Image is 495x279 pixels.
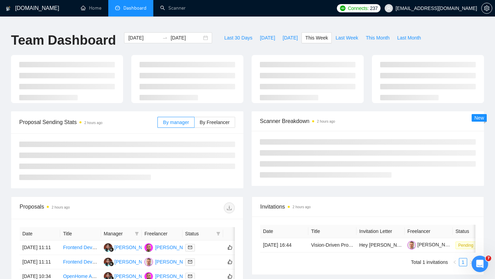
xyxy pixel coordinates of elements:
span: Last Week [335,34,358,42]
div: [PERSON_NAME] [155,258,195,266]
span: to [162,35,168,41]
span: filter [133,228,140,239]
img: upwork-logo.png [340,5,345,11]
img: RY [144,258,153,266]
td: Vision-Driven Project Manager for Blugency (UI/UX + HTML Oversight) [308,238,356,253]
span: setting [482,5,492,11]
td: Frontend Developer – Agent Commerce Analytics Dashboard (Next.js &#43; Shopify) [60,241,101,255]
img: c1tV6_7-sd7N4psm9vGwGQNEUlBtRaUN6BgB6F7w0jPJJGTnD6fhrlLomnnxBUhTWY [407,241,416,249]
input: Start date [128,34,159,42]
a: YK[PERSON_NAME] [144,273,195,279]
span: filter [215,228,222,239]
a: Frontend Developer – Agent Commerce Analytics Dashboard (Next.js &#43; Shopify) [63,245,244,250]
li: Total 1 invitations [411,258,448,266]
a: 1 [459,258,467,266]
a: homeHome [81,5,101,11]
th: Date [20,227,60,241]
th: Date [260,225,308,238]
span: right [469,260,473,264]
time: 2 hours ago [293,205,311,209]
iframe: Intercom live chat [472,256,488,272]
span: Pending [455,242,476,249]
td: [DATE] 16:44 [260,238,308,253]
div: Proposals [20,202,127,213]
button: Last Month [393,32,425,43]
span: Connects: [348,4,368,12]
h1: Team Dashboard [11,32,116,48]
button: Last Week [332,32,362,43]
span: [DATE] [283,34,298,42]
button: This Week [301,32,332,43]
img: YP [104,243,112,252]
th: Manager [101,227,142,241]
div: [PERSON_NAME] [114,244,154,251]
th: Invitation Letter [356,225,405,238]
input: End date [170,34,202,42]
span: Last Month [397,34,421,42]
th: Title [308,225,356,238]
a: YP[PERSON_NAME] [104,244,154,250]
button: [DATE] [256,32,279,43]
span: This Week [305,34,328,42]
span: like [228,245,232,250]
span: mail [188,245,192,249]
th: Title [60,227,101,241]
img: YP [104,258,112,266]
a: OpenHome Abilities Dev (Scent XP API) — Trigger-to-Perfume Dispense [63,274,218,279]
time: 2 hours ago [317,120,335,123]
span: filter [135,232,139,236]
span: mail [188,260,192,264]
a: Frontend Developer – Agent Commerce Analytics Dashboard (Next.js &#43; Shopify) [63,259,244,265]
a: YP[PERSON_NAME] [104,259,154,264]
time: 2 hours ago [52,205,70,209]
a: [PERSON_NAME] [407,242,457,247]
span: Dashboard [123,5,146,11]
span: filter [216,232,220,236]
span: user [386,6,391,11]
button: This Month [362,32,393,43]
a: YK[PERSON_NAME] [144,244,195,250]
a: searchScanner [160,5,186,11]
span: Proposal Sending Stats [19,118,157,126]
span: Invitations [260,202,475,211]
span: By Freelancer [200,120,230,125]
img: YK [144,243,153,252]
button: like [226,258,234,266]
span: This Month [366,34,389,42]
span: mail [188,274,192,278]
td: [DATE] 11:11 [20,255,60,269]
span: Manager [104,230,132,237]
span: like [228,259,232,265]
li: Next Page [467,258,475,266]
img: gigradar-bm.png [109,247,114,252]
span: like [228,274,232,279]
button: left [451,258,459,266]
td: Frontend Developer – Agent Commerce Analytics Dashboard (Next.js &#43; Shopify) [60,255,101,269]
button: setting [481,3,492,14]
img: logo [6,3,11,14]
span: left [453,260,457,264]
span: 237 [370,4,377,12]
span: [DATE] [260,34,275,42]
span: Status [185,230,213,237]
div: [PERSON_NAME] [155,244,195,251]
div: [PERSON_NAME] [114,258,154,266]
span: dashboard [115,5,120,10]
a: YP[PERSON_NAME] [104,273,154,279]
a: Vision-Driven Project Manager for Blugency (UI/UX + HTML Oversight) [311,242,462,248]
span: Last 30 Days [224,34,252,42]
button: [DATE] [279,32,301,43]
button: like [226,243,234,252]
td: [DATE] 11:11 [20,241,60,255]
span: Scanner Breakdown [260,117,476,125]
li: 1 [459,258,467,266]
a: RY[PERSON_NAME] [144,259,195,264]
a: setting [481,5,492,11]
img: gigradar-bm.png [109,261,114,266]
span: 7 [486,256,491,261]
th: Freelancer [142,227,182,241]
button: right [467,258,475,266]
span: swap-right [162,35,168,41]
a: Pending [455,242,479,248]
time: 2 hours ago [84,121,102,125]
